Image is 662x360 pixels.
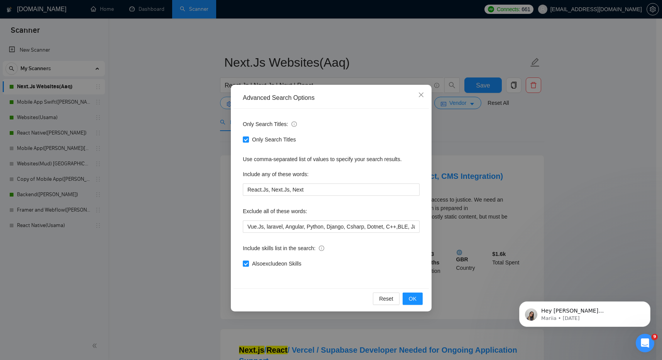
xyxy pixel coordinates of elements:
span: Only Search Titles: [243,120,297,128]
span: close [418,92,424,98]
iframe: Intercom live chat [636,334,654,352]
span: 9 [652,334,658,340]
label: Include any of these words: [243,168,308,180]
span: Only Search Titles [249,135,299,144]
span: info-circle [319,246,324,251]
label: Exclude all of these words: [243,205,307,217]
div: Advanced Search Options [243,94,420,102]
button: OK [402,293,422,305]
span: Also exclude on Skills [249,259,305,268]
span: Reset [379,294,393,303]
button: Close [411,85,432,106]
iframe: Intercom notifications message [508,285,662,339]
button: Reset [373,293,400,305]
div: Use comma-separated list of values to specify your search results. [243,155,420,163]
span: Include skills list in the search: [243,244,324,252]
span: info-circle [291,121,297,127]
span: OK [408,294,416,303]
